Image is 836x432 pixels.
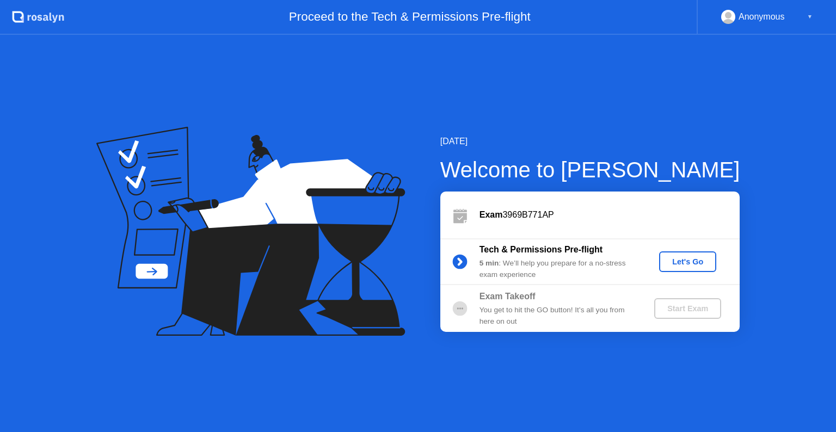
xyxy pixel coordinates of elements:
div: ▼ [807,10,813,24]
b: Tech & Permissions Pre-flight [480,245,603,254]
div: Anonymous [739,10,785,24]
b: Exam [480,210,503,219]
div: : We’ll help you prepare for a no-stress exam experience [480,258,636,280]
b: Exam Takeoff [480,292,536,301]
button: Let's Go [659,251,716,272]
button: Start Exam [654,298,721,319]
div: You get to hit the GO button! It’s all you from here on out [480,305,636,327]
div: [DATE] [440,135,740,148]
div: Start Exam [659,304,717,313]
div: Let's Go [663,257,712,266]
div: Welcome to [PERSON_NAME] [440,153,740,186]
b: 5 min [480,259,499,267]
div: 3969B771AP [480,208,740,221]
